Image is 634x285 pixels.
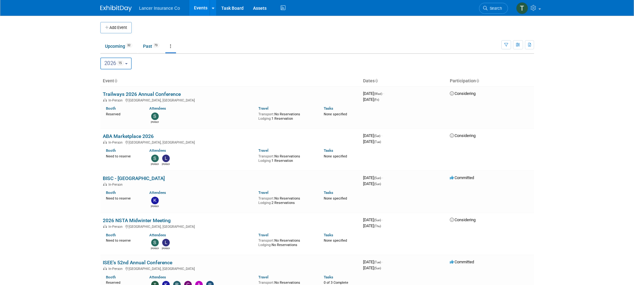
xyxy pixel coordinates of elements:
[151,197,159,204] img: Kimberlee Bissegger
[106,237,140,243] div: Need to reserve
[103,224,358,229] div: [GEOGRAPHIC_DATA], [GEOGRAPHIC_DATA]
[258,201,272,205] span: Lodging:
[103,217,171,223] a: 2026 NSTA Midwinter Meeting
[106,111,140,117] div: Reserved
[324,106,333,111] a: Tasks
[151,204,159,208] div: Kimberlee Bissegger
[363,133,382,138] span: [DATE]
[382,175,383,180] span: -
[100,40,137,52] a: Upcoming32
[103,260,172,266] a: ISEE’s 52nd Annual Conference
[106,190,116,195] a: Booth
[138,40,164,52] a: Past73
[258,196,274,200] span: Transport:
[100,22,132,33] button: Add Event
[106,153,140,159] div: Need to reserve
[258,112,274,116] span: Transport:
[363,175,383,180] span: [DATE]
[103,91,181,97] a: Trailways 2026 Annual Conference
[324,196,347,200] span: None specified
[450,133,476,138] span: Considering
[383,91,384,96] span: -
[324,154,347,158] span: None specified
[258,195,314,205] div: No Reservations 2 Reservations
[258,159,272,163] span: Lodging:
[106,195,140,201] div: Need to reserve
[151,239,159,246] img: Steven O'Shea
[381,133,382,138] span: -
[106,148,116,153] a: Booth
[114,78,117,83] a: Sort by Event Name
[324,275,333,279] a: Tasks
[363,260,383,264] span: [DATE]
[258,154,274,158] span: Transport:
[139,6,180,11] span: Lancer Insurance Co
[106,279,140,285] div: Reserved
[374,176,381,180] span: (Sun)
[162,155,170,162] img: Leslie Neverson-Drake
[363,139,381,144] span: [DATE]
[258,233,268,237] a: Travel
[258,281,274,285] span: Transport:
[324,190,333,195] a: Tasks
[108,98,124,102] span: In-Person
[258,275,268,279] a: Travel
[162,162,170,166] div: Leslie Neverson-Drake
[324,233,333,237] a: Tasks
[151,246,159,250] div: Steven O'Shea
[258,148,268,153] a: Travel
[374,260,381,264] span: (Tue)
[151,120,159,124] div: Steven O'Shea
[103,140,358,145] div: [GEOGRAPHIC_DATA], [GEOGRAPHIC_DATA]
[106,275,116,279] a: Booth
[103,183,107,186] img: In-Person Event
[476,78,479,83] a: Sort by Participation Type
[103,98,107,101] img: In-Person Event
[149,190,166,195] a: Attendees
[125,43,132,48] span: 32
[363,266,381,270] span: [DATE]
[103,175,165,181] a: BISC - [GEOGRAPHIC_DATA]
[324,238,347,243] span: None specified
[488,6,502,11] span: Search
[363,91,384,96] span: [DATE]
[103,266,358,271] div: [GEOGRAPHIC_DATA], [GEOGRAPHIC_DATA]
[324,281,358,285] div: 0 of 3 Complete
[258,106,268,111] a: Travel
[447,76,534,86] th: Participation
[103,133,154,139] a: ABA Marketplace 2026
[104,60,124,66] span: 2026
[103,267,107,270] img: In-Person Event
[479,3,508,14] a: Search
[151,112,159,120] img: Steven O'Shea
[108,140,124,145] span: In-Person
[106,233,116,237] a: Booth
[374,266,381,270] span: (Sun)
[149,275,166,279] a: Attendees
[103,97,358,102] div: [GEOGRAPHIC_DATA], [GEOGRAPHIC_DATA]
[258,153,314,163] div: No Reservations 1 Reservation
[374,182,381,186] span: (Sun)
[258,190,268,195] a: Travel
[450,91,476,96] span: Considering
[258,243,272,247] span: Lodging:
[363,181,381,186] span: [DATE]
[374,140,381,144] span: (Tue)
[100,58,132,69] button: 202615
[374,92,382,96] span: (Wed)
[149,106,166,111] a: Attendees
[149,148,166,153] a: Attendees
[374,134,380,138] span: (Sat)
[152,43,159,48] span: 73
[374,98,379,101] span: (Fri)
[258,111,314,121] div: No Reservations 1 Reservation
[151,162,159,166] div: Steven O'Shea
[162,239,170,246] img: Leslie Neverson-Drake
[108,267,124,271] span: In-Person
[450,260,474,264] span: Committed
[149,233,166,237] a: Attendees
[117,60,124,66] span: 15
[375,78,378,83] a: Sort by Start Date
[100,76,361,86] th: Event
[363,97,379,102] span: [DATE]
